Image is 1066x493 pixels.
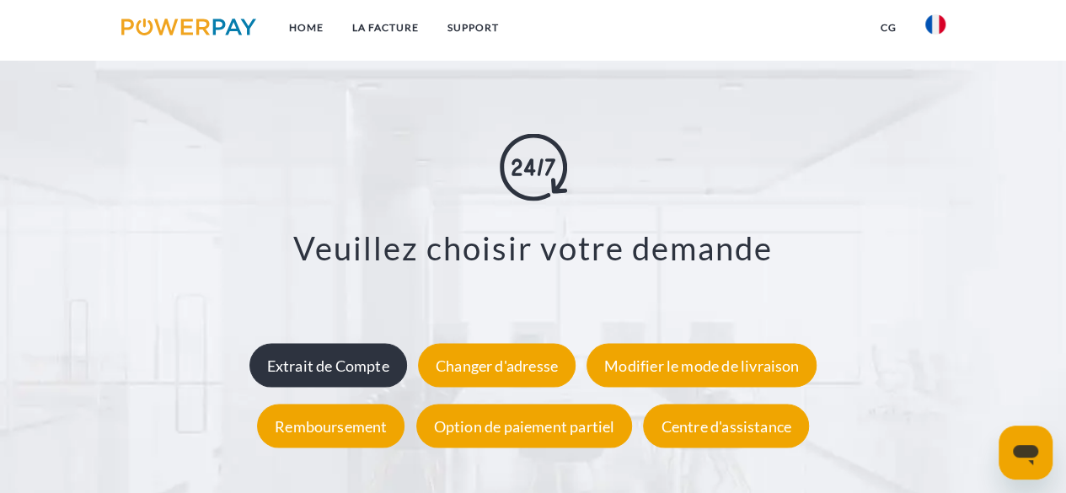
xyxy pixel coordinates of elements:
div: Modifier le mode de livraison [587,344,817,388]
a: CG [866,13,911,43]
img: fr [925,14,945,35]
div: Option de paiement partiel [416,405,633,448]
a: Extrait de Compte [245,356,411,375]
a: Remboursement [253,417,409,436]
a: Option de paiement partiel [412,417,637,436]
a: Home [274,13,337,43]
a: Support [432,13,512,43]
a: Centre d'assistance [639,417,812,436]
div: Remboursement [257,405,404,448]
a: Changer d'adresse [414,356,580,375]
iframe: Bouton de lancement de la fenêtre de messagerie [999,426,1053,480]
div: Extrait de Compte [249,344,407,388]
a: Modifier le mode de livraison [582,356,821,375]
div: Changer d'adresse [418,344,576,388]
div: Centre d'assistance [643,405,808,448]
a: LA FACTURE [337,13,432,43]
h3: Veuillez choisir votre demande [74,228,992,269]
img: online-shopping.svg [500,134,567,201]
img: logo-powerpay.svg [121,19,257,35]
